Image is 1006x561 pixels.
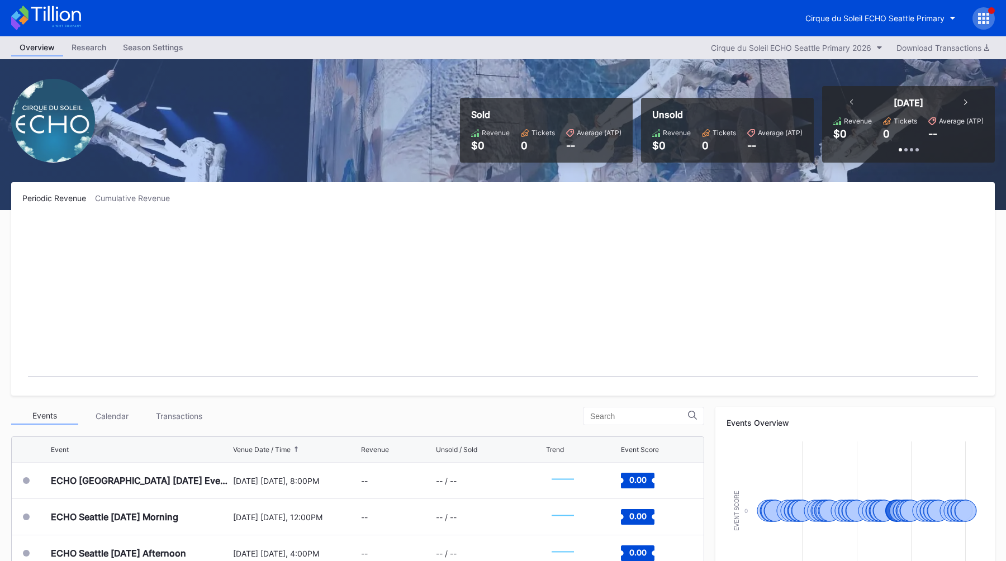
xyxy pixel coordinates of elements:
div: $0 [833,128,847,140]
text: 0.00 [629,511,646,521]
div: Research [63,39,115,55]
text: 0 [744,507,748,514]
div: Tickets [894,117,917,125]
div: Calendar [78,407,145,425]
svg: Chart title [546,467,580,495]
button: Cirque du Soleil ECHO Seattle Primary [797,8,964,28]
div: Cumulative Revenue [95,193,179,203]
div: Venue Date / Time [233,445,291,454]
div: [DATE] [DATE], 4:00PM [233,549,359,558]
a: Research [63,39,115,56]
a: Season Settings [115,39,192,56]
div: ECHO [GEOGRAPHIC_DATA] [DATE] Evening [51,475,230,486]
button: Cirque du Soleil ECHO Seattle Primary 2026 [705,40,888,55]
div: ECHO Seattle [DATE] Morning [51,511,178,522]
button: Download Transactions [891,40,995,55]
div: Periodic Revenue [22,193,95,203]
div: Download Transactions [896,43,989,53]
div: 0 [702,140,736,151]
div: Average (ATP) [758,129,803,137]
div: -- / -- [436,476,457,486]
text: 0.00 [629,475,646,484]
div: -- [566,140,621,151]
div: Revenue [663,129,691,137]
div: 0 [883,128,890,140]
div: Cirque du Soleil ECHO Seattle Primary 2026 [711,43,871,53]
div: Tickets [532,129,555,137]
svg: Chart title [22,217,984,384]
div: Events Overview [727,418,984,427]
text: 0.00 [629,548,646,557]
div: 0 [521,140,555,151]
div: Cirque du Soleil ECHO Seattle Primary [805,13,945,23]
div: -- [747,140,803,151]
div: Average (ATP) [939,117,984,125]
div: -- / -- [436,512,457,522]
div: $0 [471,140,510,151]
div: [DATE] [DATE], 12:00PM [233,512,359,522]
div: Transactions [145,407,212,425]
div: Average (ATP) [577,129,621,137]
div: Event Score [621,445,659,454]
div: Revenue [844,117,872,125]
div: Sold [471,109,621,120]
div: [DATE] [894,97,923,108]
input: Search [590,412,688,421]
div: Unsold [652,109,803,120]
div: ECHO Seattle [DATE] Afternoon [51,548,186,559]
div: Season Settings [115,39,192,55]
div: [DATE] [DATE], 8:00PM [233,476,359,486]
svg: Chart title [546,503,580,531]
a: Overview [11,39,63,56]
div: -- / -- [436,549,457,558]
div: Event [51,445,69,454]
div: Revenue [361,445,389,454]
div: Trend [546,445,564,454]
div: -- [361,512,368,522]
div: Tickets [713,129,736,137]
div: Unsold / Sold [436,445,477,454]
div: -- [361,476,368,486]
div: $0 [652,140,691,151]
text: Event Score [734,491,740,531]
div: -- [928,128,937,140]
img: Cirque_du_Soleil_ECHO_Seattle_Primary.png [11,79,95,163]
div: -- [361,549,368,558]
div: Revenue [482,129,510,137]
div: Events [11,407,78,425]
